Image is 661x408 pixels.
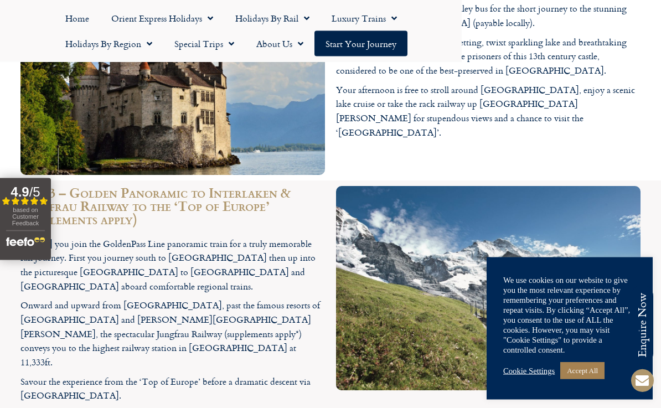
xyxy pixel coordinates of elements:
[6,6,456,56] nav: Menu
[20,187,325,226] h2: Day 3 – Golden Panoramic to Interlaken & Jungfrau Railway to the ‘Top of Europe’ (supplements apply)
[163,31,245,56] a: Special Trips
[336,84,641,140] p: Your afternoon is free to stroll around [GEOGRAPHIC_DATA], enjoy a scenic lake cruise or take the...
[503,366,555,376] a: Cookie Settings
[54,31,163,56] a: Holidays by Region
[20,375,325,404] p: Savour the experience from the ‘Top of Europe’ before a dramatic descent via [GEOGRAPHIC_DATA].
[20,299,325,370] p: Onward and upward from [GEOGRAPHIC_DATA], past the famous resorts of [GEOGRAPHIC_DATA] and [PERSO...
[560,362,605,379] a: Accept All
[100,6,224,31] a: Orient Express Holidays
[20,237,325,294] p: [DATE] you join the GoldenPass Line panoramic train for a truly memorable rail journey. First you...
[245,31,314,56] a: About Us
[314,31,407,56] a: Start your Journey
[336,36,641,79] p: As you marvel at the spectacular setting, twixt sparkling lake and breathtaking mountains, spare ...
[54,6,100,31] a: Home
[336,2,641,30] p: Stretch your legs or board the trolley bus for the short journey to the stunning medieval [GEOGRA...
[503,275,636,355] div: We use cookies on our website to give you the most relevant experience by remembering your prefer...
[321,6,408,31] a: Luxury Trains
[224,6,321,31] a: Holidays by Rail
